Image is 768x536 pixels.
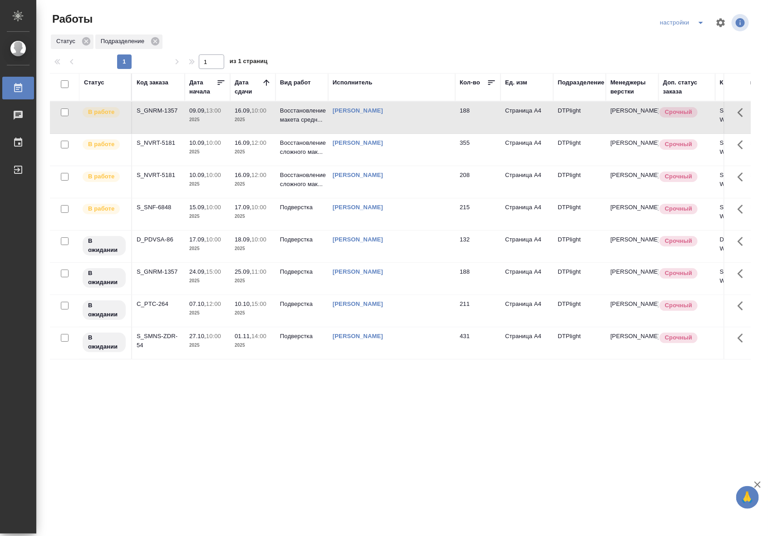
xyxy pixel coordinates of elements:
div: Дата сдачи [235,78,262,96]
span: Настроить таблицу [710,12,732,34]
p: Срочный [665,204,692,213]
a: [PERSON_NAME] [333,172,383,178]
p: В ожидании [88,269,120,287]
div: Исполнитель выполняет работу [82,203,127,215]
td: DTPlight [553,263,606,295]
p: Восстановление сложного мак... [280,138,324,157]
p: 12:00 [251,172,266,178]
div: Ед. изм [505,78,527,87]
div: S_SMNS-ZDR-54 [137,332,180,350]
div: Вид работ [280,78,311,87]
td: DTPlight [553,295,606,327]
p: Срочный [665,333,692,342]
td: 211 [455,295,501,327]
p: 10:00 [206,236,221,243]
p: 2025 [189,309,226,318]
p: 14:00 [251,333,266,339]
p: 2025 [235,309,271,318]
p: 2025 [189,212,226,221]
p: 2025 [189,180,226,189]
div: Код заказа [137,78,168,87]
p: 18.09, [235,236,251,243]
button: Здесь прячутся важные кнопки [732,327,754,349]
td: 132 [455,231,501,262]
td: S_NVRT-5181-WK-015 [715,134,768,166]
p: 15:00 [206,268,221,275]
button: Здесь прячутся важные кнопки [732,295,754,317]
div: Менеджеры верстки [610,78,654,96]
p: В ожидании [88,236,120,255]
td: DTPlight [553,166,606,198]
td: Страница А4 [501,231,553,262]
div: Дата начала [189,78,217,96]
div: Подразделение [558,78,605,87]
p: Срочный [665,108,692,117]
div: split button [658,15,710,30]
td: Страница А4 [501,102,553,133]
p: 11:00 [251,268,266,275]
p: [PERSON_NAME] [610,171,654,180]
td: DTPlight [553,102,606,133]
div: Исполнитель назначен, приступать к работе пока рано [82,267,127,289]
div: Кол-во [460,78,480,87]
p: Восстановление сложного мак... [280,171,324,189]
button: Здесь прячутся важные кнопки [732,134,754,156]
td: 188 [455,102,501,133]
p: 2025 [189,276,226,285]
td: DTPlight [553,198,606,230]
p: 10:00 [251,204,266,211]
p: 10:00 [206,172,221,178]
div: C_PTC-264 [137,300,180,309]
a: [PERSON_NAME] [333,268,383,275]
div: S_GNRM-1357 [137,106,180,115]
div: D_PDVSA-86 [137,235,180,244]
a: [PERSON_NAME] [333,333,383,339]
td: 188 [455,263,501,295]
p: 2025 [235,180,271,189]
div: Исполнитель назначен, приступать к работе пока рано [82,332,127,353]
p: 01.11, [235,333,251,339]
td: S_GNRM-1357-WK-003 [715,102,768,133]
p: 13:00 [206,107,221,114]
div: Исполнитель назначен, приступать к работе пока рано [82,235,127,256]
p: 2025 [189,115,226,124]
p: Срочный [665,269,692,278]
td: Страница А4 [501,198,553,230]
p: 2025 [235,341,271,350]
div: Исполнитель назначен, приступать к работе пока рано [82,300,127,321]
td: 208 [455,166,501,198]
td: S_SNF-6848-WK-003 [715,198,768,230]
td: DTPlight [553,327,606,359]
td: S_GNRM-1357-WK-021 [715,263,768,295]
div: Подразделение [95,34,162,49]
div: S_SNF-6848 [137,203,180,212]
p: Подразделение [101,37,148,46]
div: S_NVRT-5181 [137,138,180,148]
td: D_PDVSA-86-WK-031 [715,231,768,262]
p: 2025 [235,115,271,124]
p: 17.09, [235,204,251,211]
p: В работе [88,108,114,117]
p: 10:00 [206,204,221,211]
p: 10.09, [189,139,206,146]
p: 17.09, [189,236,206,243]
p: 2025 [189,244,226,253]
p: Подверстка [280,300,324,309]
td: 215 [455,198,501,230]
p: 10:00 [251,107,266,114]
button: Здесь прячутся важные кнопки [732,263,754,285]
p: 2025 [235,276,271,285]
p: [PERSON_NAME] [610,138,654,148]
td: Страница А4 [501,295,553,327]
p: Срочный [665,140,692,149]
p: 15.09, [189,204,206,211]
a: [PERSON_NAME] [333,204,383,211]
p: В ожидании [88,333,120,351]
div: Статус [84,78,104,87]
div: S_GNRM-1357 [137,267,180,276]
p: 10:00 [251,236,266,243]
td: DTPlight [553,134,606,166]
td: Страница А4 [501,327,553,359]
div: Исполнитель выполняет работу [82,106,127,118]
p: 16.09, [235,107,251,114]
